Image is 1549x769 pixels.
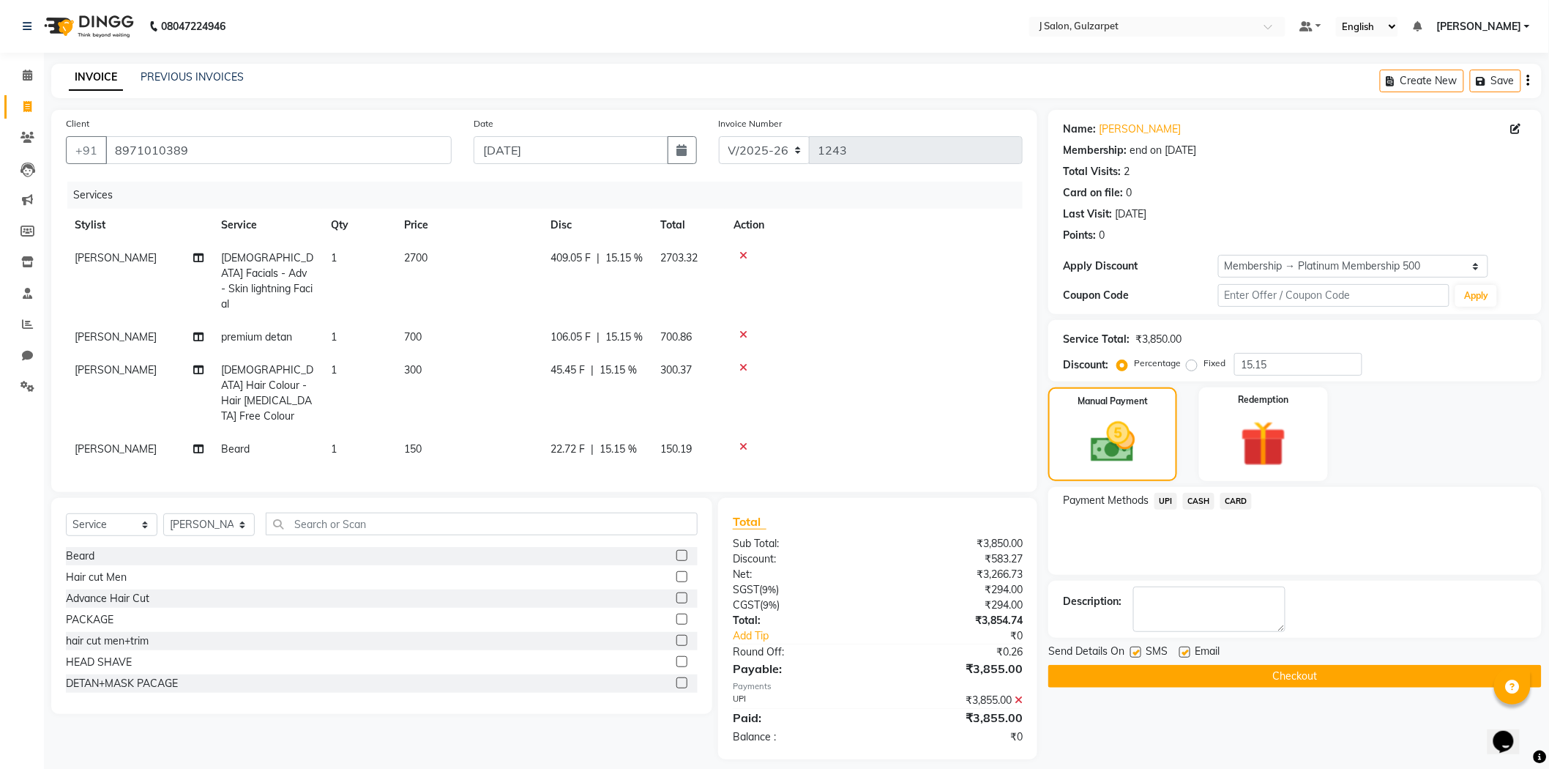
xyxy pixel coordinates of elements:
iframe: chat widget [1488,710,1534,754]
div: ₹583.27 [878,551,1034,567]
div: end on [DATE] [1130,143,1196,158]
div: Last Visit: [1063,207,1112,222]
span: 700.86 [660,330,692,343]
input: Search or Scan [266,513,698,535]
div: Description: [1063,594,1121,609]
a: INVOICE [69,64,123,91]
div: DETAN+MASK PACAGE [66,676,178,691]
span: CASH [1183,493,1214,510]
input: Enter Offer / Coupon Code [1218,284,1450,307]
span: 409.05 F [550,250,591,266]
div: Card on file: [1063,185,1123,201]
div: 2 [1124,164,1130,179]
a: PREVIOUS INVOICES [141,70,244,83]
span: SMS [1146,644,1168,662]
div: Total Visits: [1063,164,1121,179]
span: 150.19 [660,442,692,456]
div: Points: [1063,228,1096,243]
div: ₹0.26 [878,644,1034,660]
a: Add Tip [722,628,904,644]
div: Beard [66,549,94,564]
div: hair cut men+trim [66,634,149,649]
div: Services [67,182,1034,209]
span: premium detan [221,330,292,343]
div: Hair cut Men [66,570,127,585]
img: _gift.svg [1226,415,1301,472]
div: Discount: [1063,357,1108,373]
th: Disc [542,209,652,242]
div: Membership: [1063,143,1127,158]
th: Action [725,209,1023,242]
span: 9% [762,584,776,595]
span: Email [1195,644,1220,662]
label: Percentage [1134,357,1181,370]
span: CARD [1220,493,1252,510]
button: Apply [1455,285,1497,307]
button: Create New [1380,70,1464,92]
span: Total [733,514,766,530]
div: Payable: [722,660,878,677]
div: Advance Hair Cut [66,591,149,606]
span: 1 [331,251,337,264]
div: Balance : [722,729,878,745]
span: 300 [404,363,422,376]
span: 1 [331,442,337,456]
span: [PERSON_NAME] [75,442,157,456]
div: ( ) [722,582,878,598]
div: UPI [722,693,878,708]
label: Date [474,117,493,130]
button: Save [1470,70,1521,92]
span: [PERSON_NAME] [75,251,157,264]
span: 300.37 [660,363,692,376]
span: 45.45 F [550,363,585,378]
span: | [591,442,594,457]
div: ₹3,855.00 [878,693,1034,708]
span: 15.15 % [600,442,637,457]
div: [DATE] [1115,207,1146,222]
div: ₹3,266.73 [878,567,1034,582]
input: Search by Name/Mobile/Email/Code [105,136,452,164]
img: _cash.svg [1077,417,1149,468]
span: 2700 [404,251,428,264]
span: Send Details On [1048,644,1124,662]
div: ₹294.00 [878,598,1034,613]
span: 15.15 % [605,330,643,345]
th: Stylist [66,209,212,242]
label: Invoice Number [719,117,783,130]
div: Sub Total: [722,536,878,551]
div: ₹0 [904,628,1034,644]
div: Name: [1063,122,1096,137]
span: [PERSON_NAME] [75,363,157,376]
label: Client [66,117,89,130]
div: ₹3,854.74 [878,613,1034,628]
div: Service Total: [1063,332,1130,347]
span: 15.15 % [605,250,643,266]
span: 2703.32 [660,251,698,264]
div: 0 [1099,228,1105,243]
span: [DEMOGRAPHIC_DATA] Facials - Adv - Skin lightning Facial [221,251,313,311]
th: Total [652,209,725,242]
th: Price [395,209,542,242]
div: Round Off: [722,644,878,660]
span: 15.15 % [600,363,637,378]
span: 22.72 F [550,442,585,457]
div: Total: [722,613,878,628]
span: Beard [221,442,250,456]
span: 150 [404,442,422,456]
span: SGST [733,583,759,596]
span: [DEMOGRAPHIC_DATA] Hair Colour - Hair [MEDICAL_DATA] Free Colour [221,363,313,423]
a: [PERSON_NAME] [1099,122,1181,137]
span: | [591,363,594,378]
div: Discount: [722,551,878,567]
div: HEAD SHAVE [66,655,132,670]
div: ( ) [722,598,878,613]
div: Coupon Code [1063,288,1217,303]
div: Apply Discount [1063,259,1217,274]
span: 9% [763,599,777,611]
div: ₹3,855.00 [878,660,1034,677]
img: logo [37,6,138,47]
label: Fixed [1203,357,1225,370]
div: ₹3,850.00 [878,536,1034,551]
span: 700 [404,330,422,343]
div: Net: [722,567,878,582]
